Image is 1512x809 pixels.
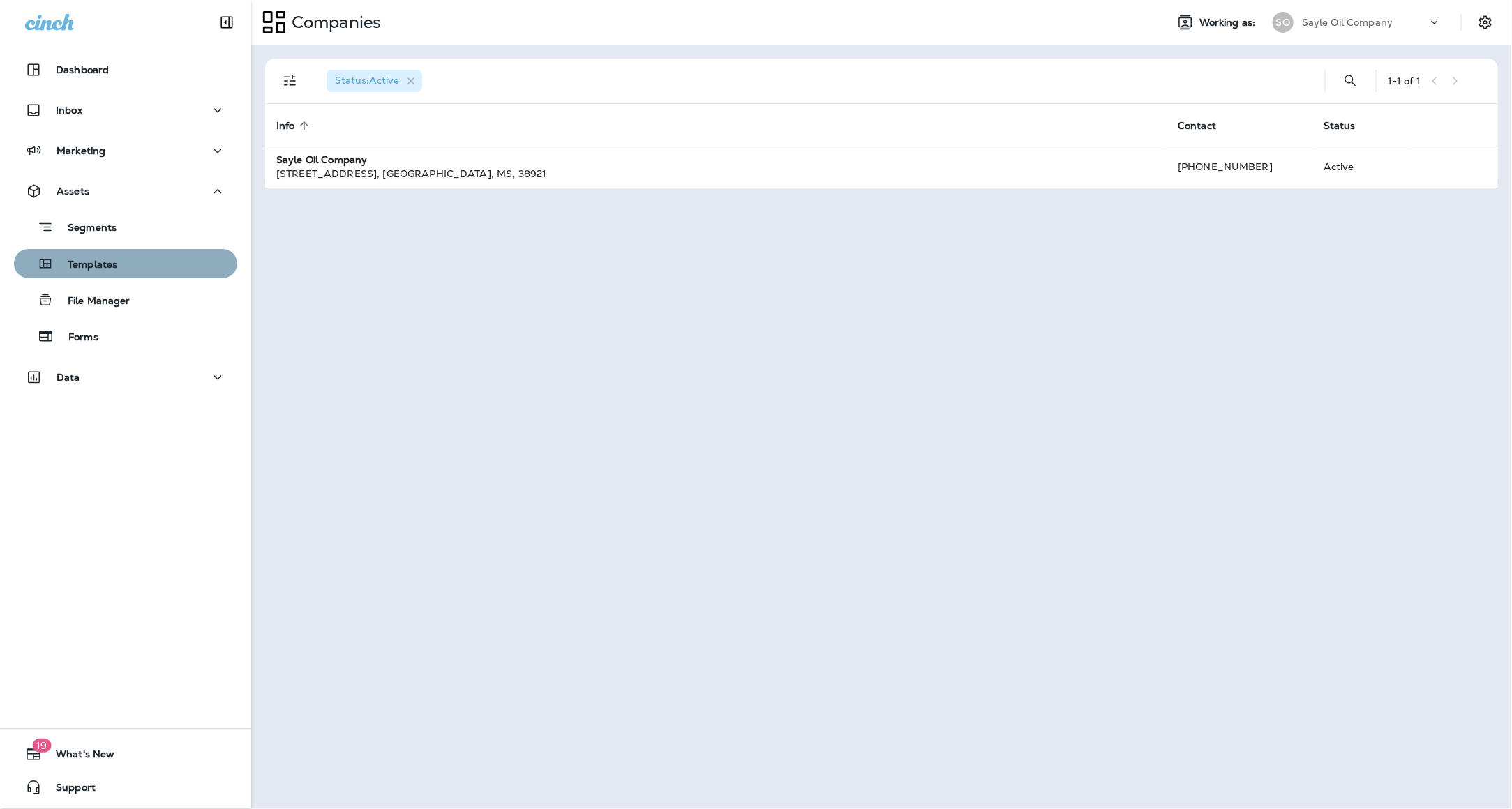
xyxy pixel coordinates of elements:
button: Templates [14,249,237,278]
span: 19 [32,739,51,753]
button: Support [14,773,237,801]
p: Sayle Oil Company [1302,17,1393,28]
button: Settings [1473,10,1498,35]
button: Assets [14,177,237,205]
span: Support [42,782,96,799]
p: Inbox [56,105,82,116]
button: Data [14,363,237,391]
td: Active [1312,146,1408,188]
span: Contact [1178,119,1234,132]
button: Inbox [14,96,237,124]
button: File Manager [14,285,237,315]
p: Data [57,372,80,383]
div: 1 - 1 of 1 [1388,75,1421,86]
div: SO [1273,12,1294,33]
p: Marketing [57,145,105,156]
button: Filters [276,67,304,95]
button: Dashboard [14,56,237,84]
span: Info [276,119,313,132]
button: Segments [14,212,237,242]
span: Info [276,120,295,132]
td: [PHONE_NUMBER] [1167,146,1312,188]
button: Forms [14,322,237,351]
div: Status:Active [327,70,422,92]
p: Assets [57,186,89,197]
button: Collapse Sidebar [207,8,246,36]
p: File Manager [54,295,130,308]
strong: Sayle Oil Company [276,153,367,166]
p: Forms [54,331,98,345]
p: Dashboard [56,64,109,75]
button: Search Companies [1337,67,1365,95]
span: Status : Active [335,74,399,86]
p: Segments [54,222,117,236]
p: Templates [54,259,117,272]
button: 19What's New [14,740,237,768]
span: Working as: [1199,17,1259,29]
span: Status [1324,120,1356,132]
span: Contact [1178,120,1216,132]
span: What's New [42,748,114,765]
div: [STREET_ADDRESS] , [GEOGRAPHIC_DATA] , MS , 38921 [276,167,1155,181]
p: Companies [286,12,381,33]
span: Status [1324,119,1374,132]
button: Marketing [14,137,237,165]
